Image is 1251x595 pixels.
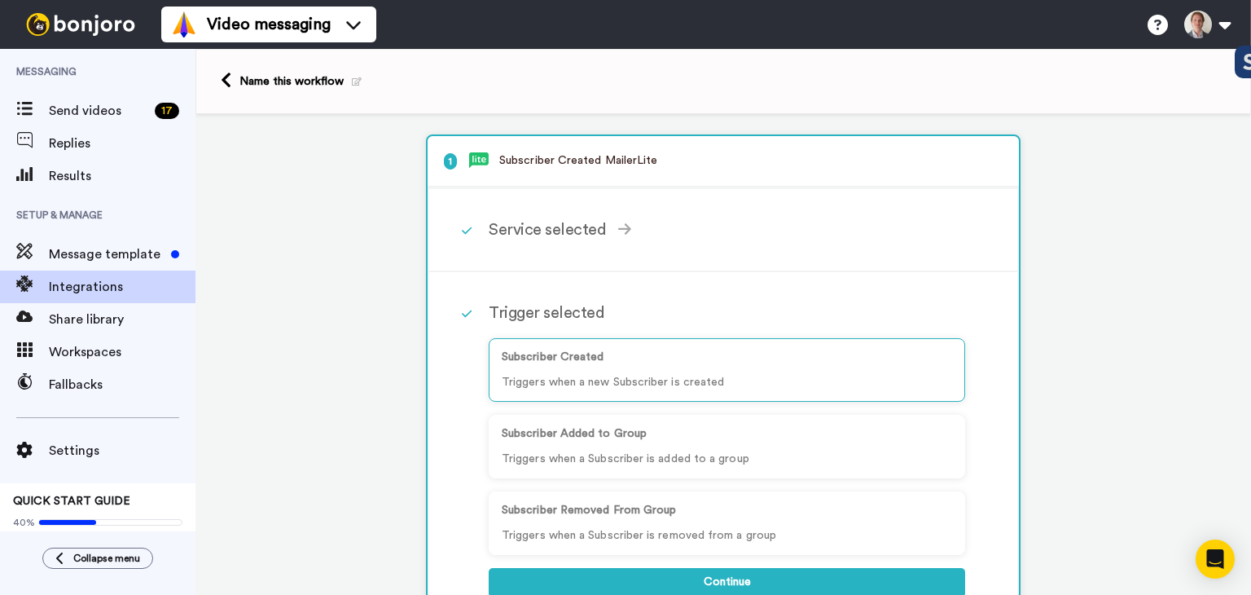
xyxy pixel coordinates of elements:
[49,245,165,264] span: Message template
[13,516,35,529] span: 40%
[502,527,952,544] p: Triggers when a Subscriber is removed from a group
[502,502,952,519] p: Subscriber Removed From Group
[42,548,153,569] button: Collapse menu
[502,349,952,366] p: Subscriber Created
[155,103,179,119] div: 17
[49,134,195,153] span: Replies
[502,451,952,468] p: Triggers when a Subscriber is added to a group
[502,425,952,443] p: Subscriber Added to Group
[489,218,965,242] div: Service selected
[444,152,1003,170] p: Subscriber Created MailerLite
[49,310,195,329] span: Share library
[1196,540,1235,579] div: Open Intercom Messenger
[49,342,195,362] span: Workspaces
[207,13,331,36] span: Video messaging
[489,301,965,325] div: Trigger selected
[49,375,195,394] span: Fallbacks
[49,441,195,461] span: Settings
[444,153,457,170] span: 1
[469,152,489,169] img: logo_mailerlite.svg
[20,13,142,36] img: bj-logo-header-white.svg
[171,11,197,37] img: vm-color.svg
[49,277,195,297] span: Integrations
[239,73,362,90] div: Name this workflow
[429,189,1017,272] div: Service selected
[49,166,195,186] span: Results
[13,496,130,507] span: QUICK START GUIDE
[49,101,148,121] span: Send videos
[502,374,952,391] p: Triggers when a new Subscriber is created
[73,552,140,565] span: Collapse menu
